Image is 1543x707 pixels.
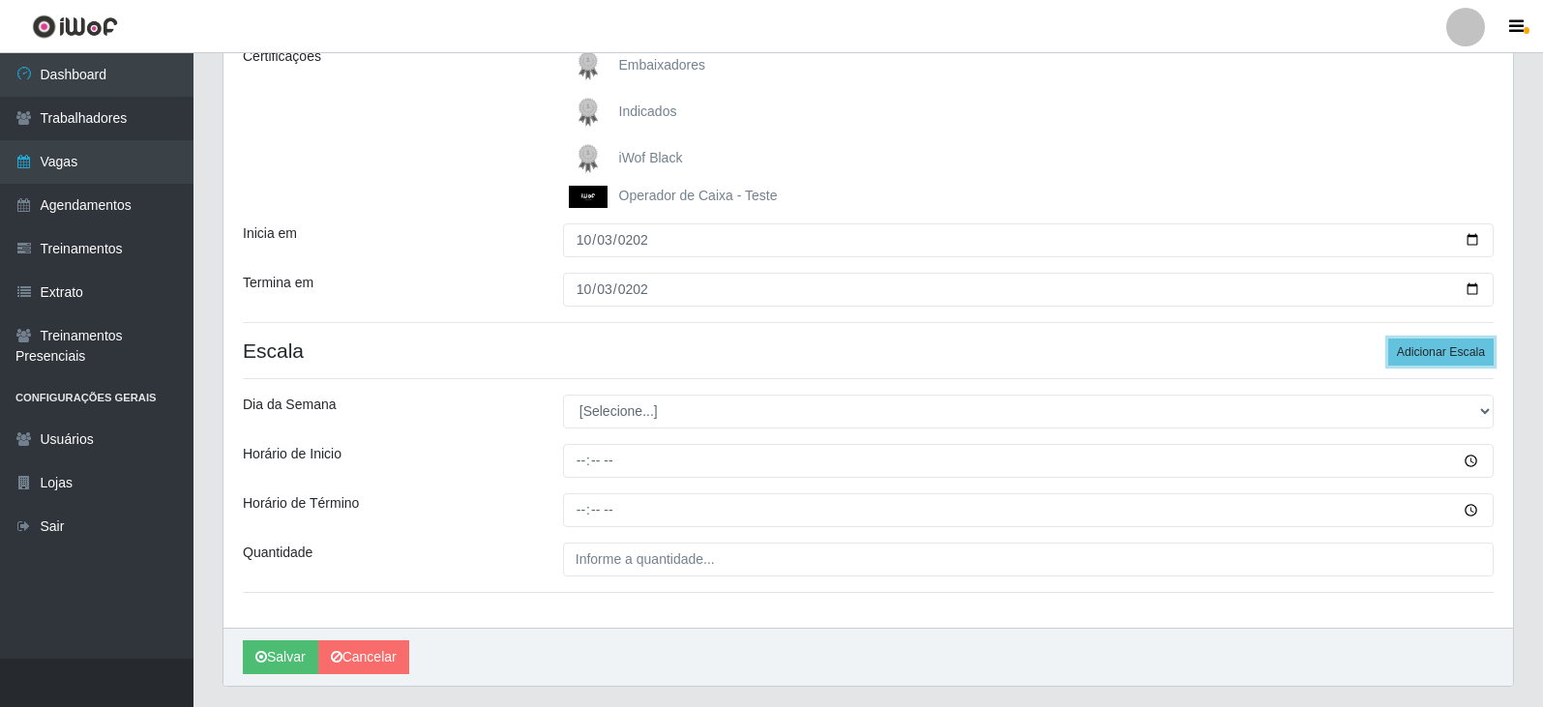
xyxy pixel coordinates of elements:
input: Informe a quantidade... [563,543,1494,576]
img: Operador de Caixa - Teste [569,186,615,208]
label: Dia da Semana [243,395,337,415]
h4: Escala [243,339,1494,363]
label: Termina em [243,273,313,293]
img: CoreUI Logo [32,15,118,39]
input: 00/00/0000 [563,223,1494,257]
button: Salvar [243,640,318,674]
label: Horário de Inicio [243,444,341,464]
span: iWof Black [619,150,683,165]
input: 00:00 [563,493,1494,527]
span: Indicados [619,103,677,119]
input: 00/00/0000 [563,273,1494,307]
span: Operador de Caixa - Teste [619,188,778,203]
button: Adicionar Escala [1388,339,1494,366]
span: Embaixadores [619,57,706,73]
a: Cancelar [318,640,409,674]
label: Certificações [243,46,321,67]
label: Quantidade [243,543,312,563]
label: Inicia em [243,223,297,244]
img: Indicados [569,93,615,132]
img: Embaixadores [569,46,615,85]
img: iWof Black [569,139,615,178]
label: Horário de Término [243,493,359,514]
input: 00:00 [563,444,1494,478]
